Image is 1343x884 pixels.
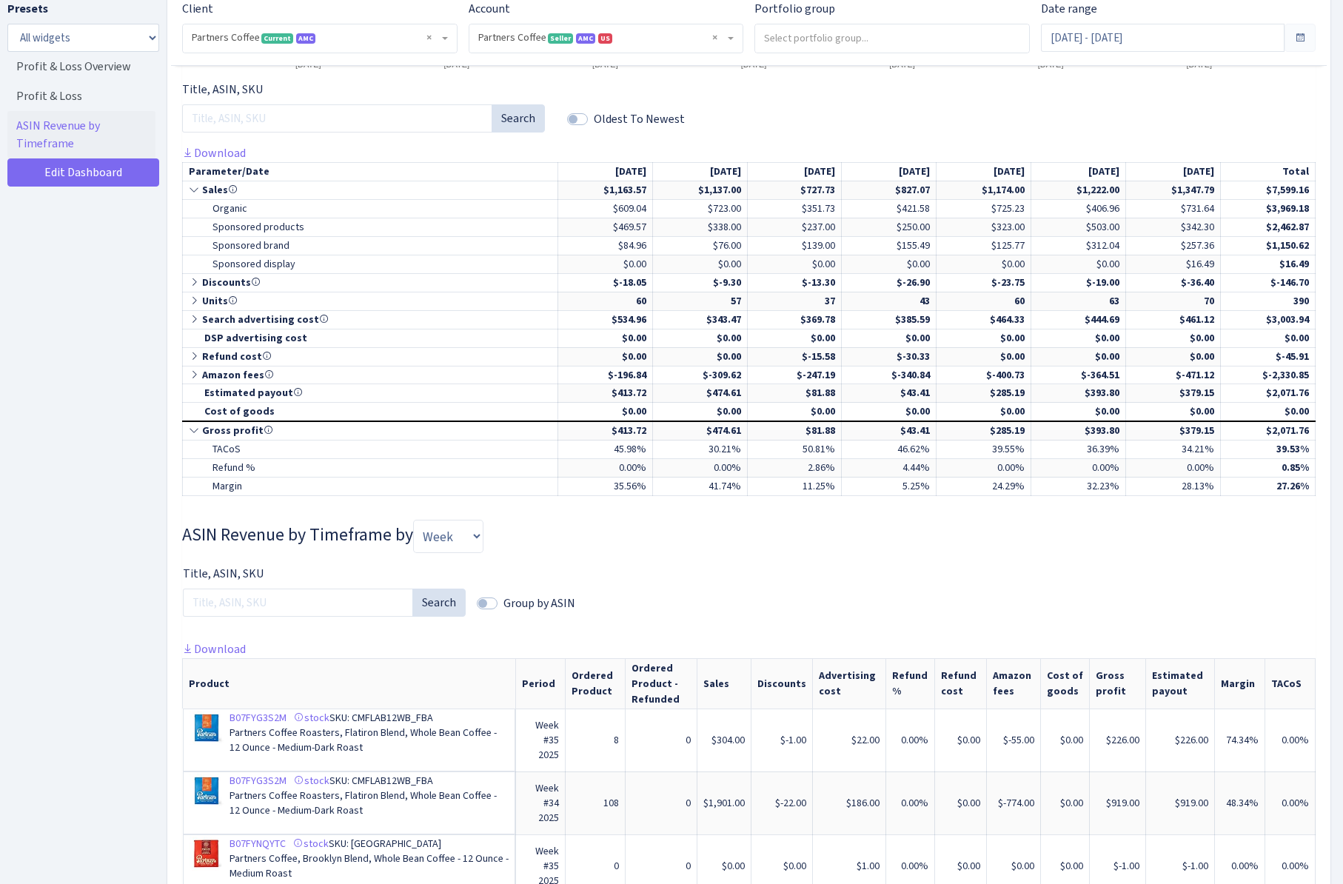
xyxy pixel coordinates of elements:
td: $0.00 [1126,403,1221,421]
td: $43.41 [842,384,937,403]
td: $-1.00 [751,709,813,771]
td: $0.00 [652,403,747,421]
td: $351.73 [747,199,842,218]
td: $-19.00 [1031,273,1126,292]
a: B07FYG3S2M [230,711,287,725]
td: Search advertising cost [183,310,558,329]
td: $406.96 [1031,199,1126,218]
td: $731.64 [1126,199,1221,218]
th: Product [183,658,516,709]
th: Ordered Product - Refunded [625,658,697,709]
td: 390 [1221,292,1316,310]
td: 74.34% [1214,709,1265,771]
td: $2,071.76 [1221,421,1316,440]
td: $464.33 [937,310,1031,329]
td: 48.34% [1214,771,1265,834]
td: $609.04 [557,199,652,218]
td: $16.49 [1221,255,1316,273]
td: 2.86% [747,459,842,478]
td: Total [1221,162,1316,181]
td: Sponsored brand [183,236,558,255]
th: Estimated payout [1146,658,1214,709]
td: 70 [1126,292,1221,310]
td: 36.39% [1031,441,1126,459]
td: $725.23 [937,199,1031,218]
td: $312.04 [1031,236,1126,255]
td: $226.00 [1146,709,1214,771]
span: [DATE] [899,164,930,178]
td: 32.23% [1031,478,1126,496]
td: $1,347.79 [1126,181,1221,199]
td: Discounts [183,273,558,292]
td: $474.61 [652,384,747,403]
a: B07FYNQYTC [230,837,286,851]
td: $0.00 [1031,403,1126,421]
td: 0.85% [1221,459,1316,478]
td: 39.55% [937,441,1031,459]
td: $379.15 [1126,384,1221,403]
td: Cost of goods [183,403,558,421]
td: Gross profit [183,421,558,440]
td: 24.29% [937,478,1031,496]
td: $474.61 [652,421,747,440]
td: 43 [842,292,937,310]
td: 0.00% [652,459,747,478]
td: $0.00 [1221,403,1316,421]
td: $1,174.00 [937,181,1031,199]
td: $-471.12 [1126,366,1221,384]
td: 4.44% [842,459,937,478]
td: $81.88 [747,421,842,440]
td: $0.00 [652,347,747,366]
td: 27.26% [1221,478,1316,496]
td: $0.00 [1031,255,1126,273]
td: $0.00 [652,255,747,273]
td: $1,137.00 [652,181,747,199]
td: $0.00 [1040,709,1090,771]
span: [DATE] [710,164,741,178]
td: 45.98% [557,441,652,459]
td: $343.47 [652,310,747,329]
td: $0.00 [557,329,652,347]
td: $0.00 [557,347,652,366]
td: $-15.58 [747,347,842,366]
td: $1,163.57 [557,181,652,199]
td: 46.62% [842,441,937,459]
td: $139.00 [747,236,842,255]
td: $0.00 [842,403,937,421]
span: Remove all items [426,30,432,45]
img: 41e6+VoDUML._SL75_.jpg [190,711,227,745]
td: 30.21% [652,441,747,459]
td: $2,071.76 [1221,384,1316,403]
td: Week #35 2025 [516,709,566,771]
td: $-247.19 [747,366,842,384]
td: $1,901.00 [697,771,751,834]
td: $250.00 [842,218,937,236]
td: Estimated payout [183,384,558,403]
span: Partners Coffee <span class="badge badge-success">Current</span><span class="badge badge-primary"... [192,30,439,45]
td: $43.41 [842,421,937,440]
td: $385.59 [842,310,937,329]
button: Search [412,589,466,617]
th: TACoS [1265,658,1315,709]
td: 34.21% [1126,441,1221,459]
td: $0.00 [557,403,652,421]
td: 60 [937,292,1031,310]
td: $534.96 [557,310,652,329]
img: 4123bVRqVUL._SL75_.jpg [190,837,227,871]
td: $285.19 [937,421,1031,440]
label: Title, ASIN, SKU [183,565,264,583]
td: $0.00 [937,347,1031,366]
td: Refund % [183,459,558,478]
td: Refund cost [183,347,558,366]
td: $919.00 [1090,771,1146,834]
th: Sales [697,658,751,709]
td: $827.07 [842,181,937,199]
td: 37 [747,292,842,310]
input: Title, ASIN, SKU [182,104,492,133]
td: $379.15 [1126,421,1221,440]
td: 39.53% [1221,441,1316,459]
td: 28.13% [1126,478,1221,496]
td: $393.80 [1031,421,1126,440]
td: $3,969.18 [1221,199,1316,218]
label: Title, ASIN, SKU [182,81,263,98]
